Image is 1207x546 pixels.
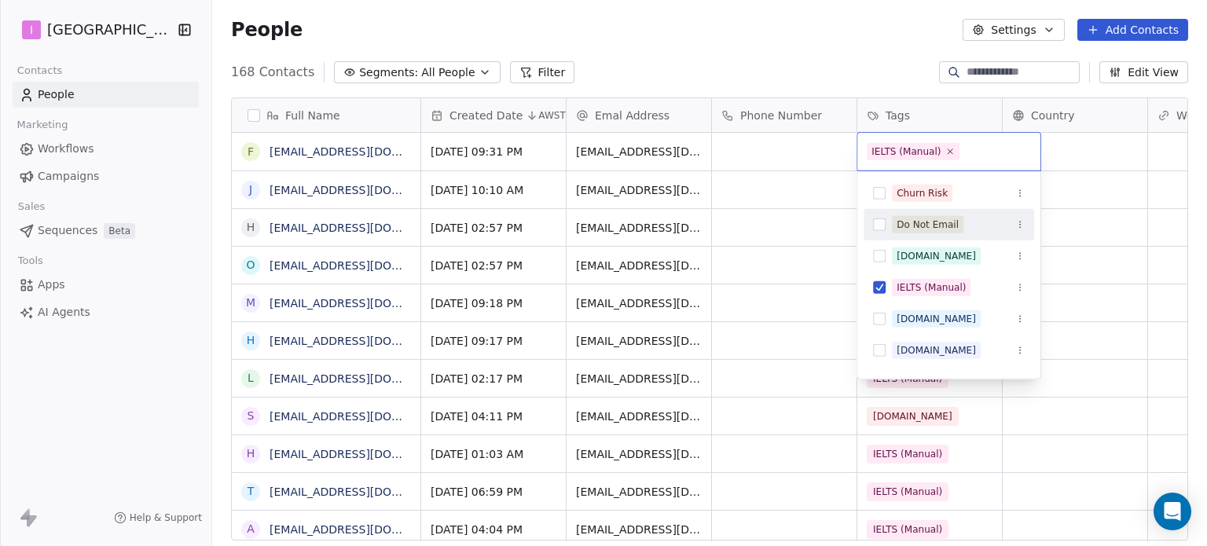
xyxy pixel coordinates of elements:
[897,280,966,295] div: IELTS (Manual)
[897,218,959,232] div: Do Not Email
[864,178,1034,492] div: Suggestions
[897,186,948,200] div: Churn Risk
[897,249,976,263] div: [DOMAIN_NAME]
[897,312,976,326] div: [DOMAIN_NAME]
[871,145,941,159] div: IELTS (Manual)
[897,343,976,357] div: [DOMAIN_NAME]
